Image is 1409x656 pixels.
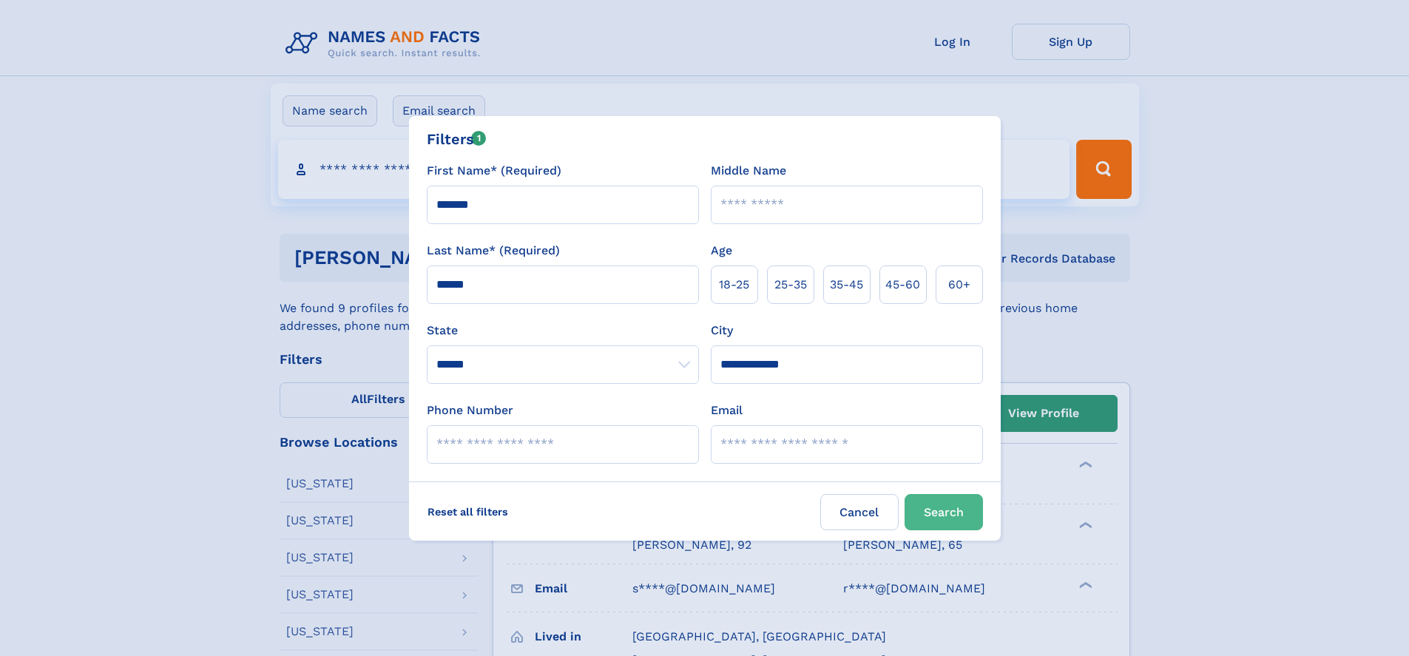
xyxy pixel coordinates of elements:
[427,322,699,339] label: State
[905,494,983,530] button: Search
[427,162,561,180] label: First Name* (Required)
[711,322,733,339] label: City
[427,402,513,419] label: Phone Number
[427,128,487,150] div: Filters
[820,494,899,530] label: Cancel
[427,242,560,260] label: Last Name* (Required)
[830,276,863,294] span: 35‑45
[885,276,920,294] span: 45‑60
[774,276,807,294] span: 25‑35
[719,276,749,294] span: 18‑25
[711,242,732,260] label: Age
[711,162,786,180] label: Middle Name
[948,276,970,294] span: 60+
[418,494,518,530] label: Reset all filters
[711,402,743,419] label: Email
